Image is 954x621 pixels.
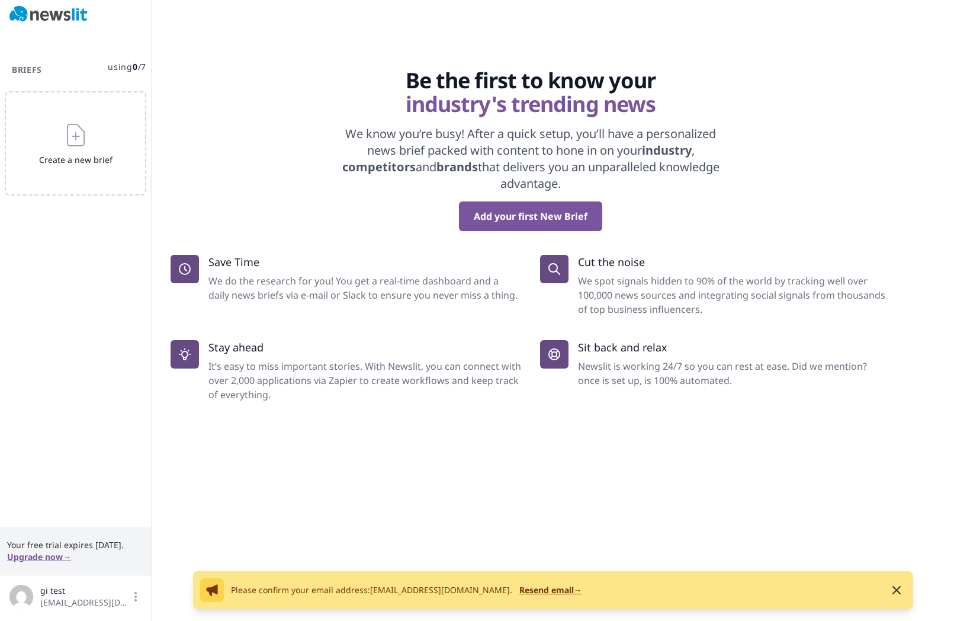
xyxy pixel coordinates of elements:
p: Stay ahead [208,340,521,354]
p: We know you’re busy! After a quick setup, you’ll have a personalized news brief packed with conte... [332,126,730,192]
strong: brands [436,159,478,175]
span: Be the first to know your [171,69,891,92]
button: Create a new brief [5,91,146,196]
button: Upgrade now [7,551,71,563]
span: gi test [40,585,130,597]
span: industry's trending news [171,92,891,116]
strong: competitors [342,159,416,175]
dd: We spot signals hidden to 90% of the world by tracking well over 100,000 news sources and integra... [578,274,891,316]
button: gi test[EMAIL_ADDRESS][DOMAIN_NAME] [9,585,142,609]
span: Create a new brief [34,154,117,166]
button: Add your first New Brief [459,201,602,231]
dd: We do the research for you! You get a real-time dashboard and a daily news briefs via e-mail or S... [208,274,521,302]
span: using / 7 [108,61,146,73]
strong: industry [642,142,692,158]
span: Please confirm your email address: [EMAIL_ADDRESS][DOMAIN_NAME] . [231,584,515,596]
dd: It’s easy to miss important stories. With Newslit, you can connect with over 2,000 applications v... [208,359,521,402]
span: [EMAIL_ADDRESS][DOMAIN_NAME] [40,597,130,609]
span: 0 [133,61,138,72]
h3: Briefs [5,64,49,76]
p: Cut the noise [578,255,891,269]
dd: Newslit is working 24/7 so you can rest at ease. Did we mention? once is set up, is 100% automated. [578,359,891,388]
span: → [574,584,582,596]
p: Save Time [208,255,521,269]
button: Resend email [519,584,582,596]
img: Newslit [9,6,88,23]
span: Your free trial expires [DATE]. [7,539,144,551]
p: Sit back and relax [578,340,891,354]
span: → [63,551,71,562]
